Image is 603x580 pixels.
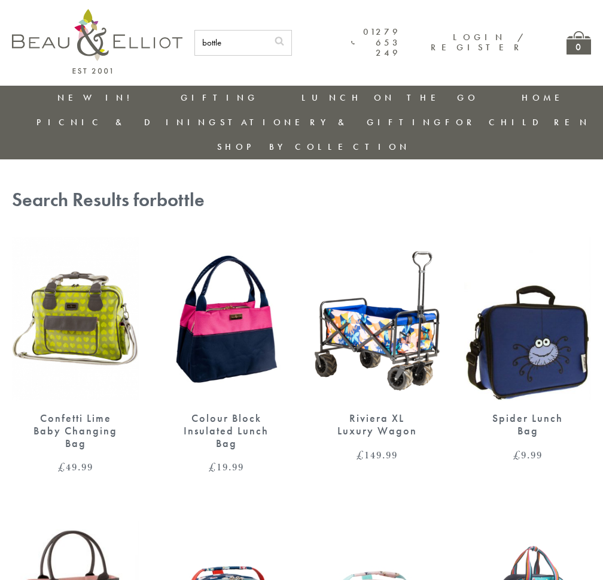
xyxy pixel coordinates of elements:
bdi: 9.99 [513,448,543,462]
a: Home [522,92,569,104]
a: For Children [445,116,590,128]
a: 0 [567,31,591,55]
span: £ [209,460,217,474]
bdi: 49.99 [58,460,93,474]
a: Confetti Lime Baby Changing Bag Confetti Lime Baby Changing Bag £49.99 [12,237,139,473]
input: SEARCH [195,31,267,55]
span: £ [513,448,521,462]
a: Shop by collection [217,141,410,153]
a: New in! [57,92,138,104]
a: Stationery & Gifting [220,116,444,128]
img: Confetti Lime Baby Changing Bag [12,237,139,401]
span: bottle [157,188,205,212]
div: Spider Lunch Bag [485,412,570,437]
a: Lunch On The Go [301,92,479,104]
img: Colour Block Insulated Lunch Bag [163,237,290,401]
a: Colour Block Insulated Lunch Bag Colour Block Insulated Lunch Bag £19.99 [163,237,290,473]
div: Riviera XL Luxury Wagon [334,412,419,437]
span: £ [357,448,364,462]
h1: Search Results for [12,189,591,212]
a: Login / Register [431,31,525,53]
div: Colour Block Insulated Lunch Bag [184,412,269,449]
a: Picnic & Dining [36,116,220,128]
bdi: 149.99 [357,448,398,462]
a: Spider Lunch Bag Spider Lunch Bag £9.99 [464,237,591,460]
a: Gifting [181,92,258,104]
img: Riviera XL Luxury Wagon Cart Camping trolley Festival Trolley [313,237,440,401]
img: Spider Lunch Bag [464,237,591,401]
bdi: 19.99 [209,460,244,474]
img: logo [12,9,182,74]
a: Riviera XL Luxury Wagon Cart Camping trolley Festival Trolley Riviera XL Luxury Wagon £149.99 [313,237,440,460]
div: Confetti Lime Baby Changing Bag [33,412,118,449]
span: £ [58,460,66,474]
a: 01279 653 249 [351,27,401,58]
